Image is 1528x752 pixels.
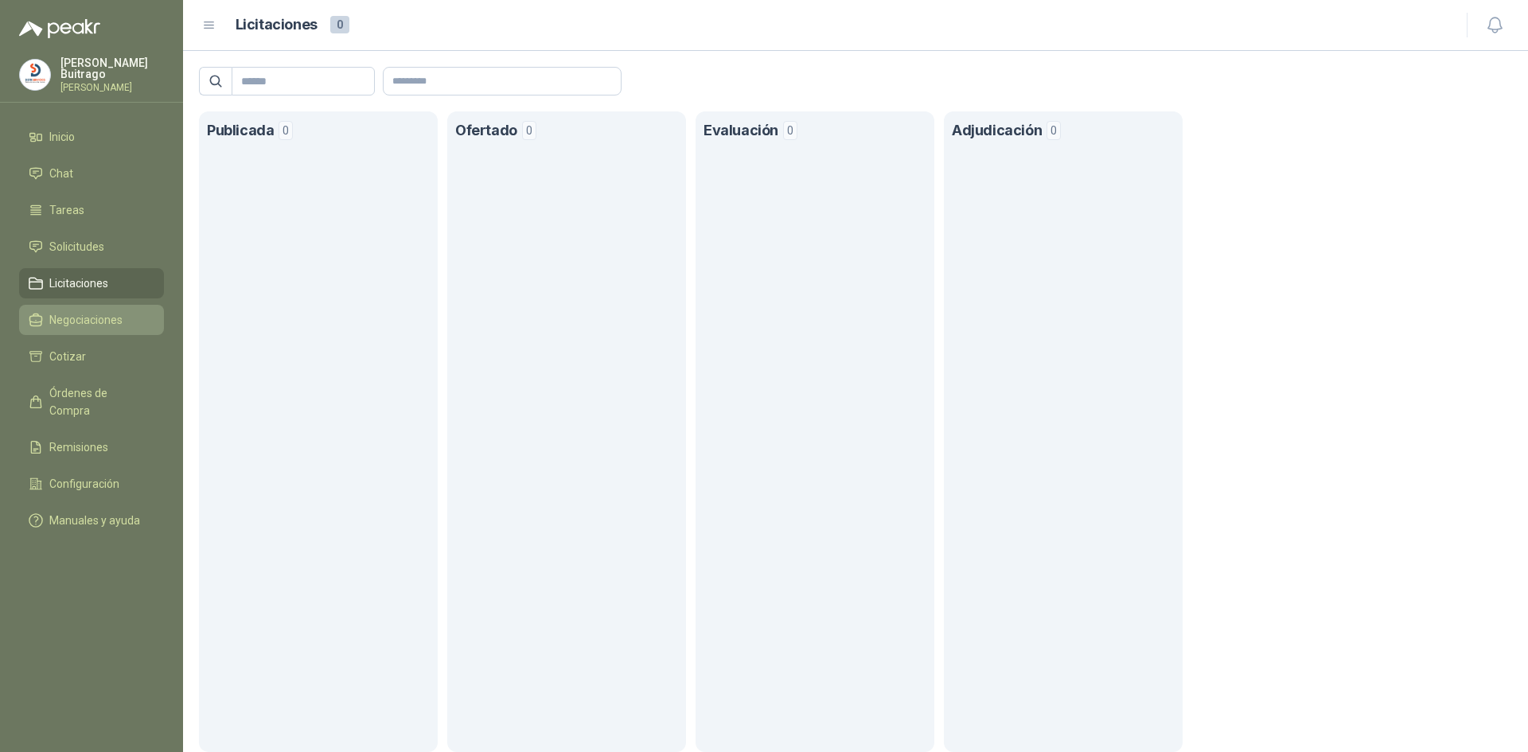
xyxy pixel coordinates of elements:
span: 0 [279,121,293,140]
a: Solicitudes [19,232,164,262]
a: Negociaciones [19,305,164,335]
span: Inicio [49,128,75,146]
span: 0 [522,121,536,140]
a: Inicio [19,122,164,152]
span: 0 [1047,121,1061,140]
span: Configuración [49,475,119,493]
a: Licitaciones [19,268,164,298]
h1: Publicada [207,119,274,142]
h1: Evaluación [704,119,778,142]
a: Tareas [19,195,164,225]
p: [PERSON_NAME] [60,83,164,92]
a: Cotizar [19,341,164,372]
img: Logo peakr [19,19,100,38]
span: Manuales y ayuda [49,512,140,529]
h1: Licitaciones [236,14,318,37]
span: Cotizar [49,348,86,365]
span: 0 [330,16,349,33]
a: Órdenes de Compra [19,378,164,426]
span: Tareas [49,201,84,219]
a: Remisiones [19,432,164,462]
h1: Ofertado [455,119,517,142]
span: Licitaciones [49,275,108,292]
p: [PERSON_NAME] Buitrago [60,57,164,80]
span: Negociaciones [49,311,123,329]
h1: Adjudicación [952,119,1042,142]
span: Remisiones [49,438,108,456]
span: 0 [783,121,797,140]
span: Chat [49,165,73,182]
a: Manuales y ayuda [19,505,164,536]
a: Configuración [19,469,164,499]
span: Órdenes de Compra [49,384,149,419]
span: Solicitudes [49,238,104,255]
img: Company Logo [20,60,50,90]
a: Chat [19,158,164,189]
